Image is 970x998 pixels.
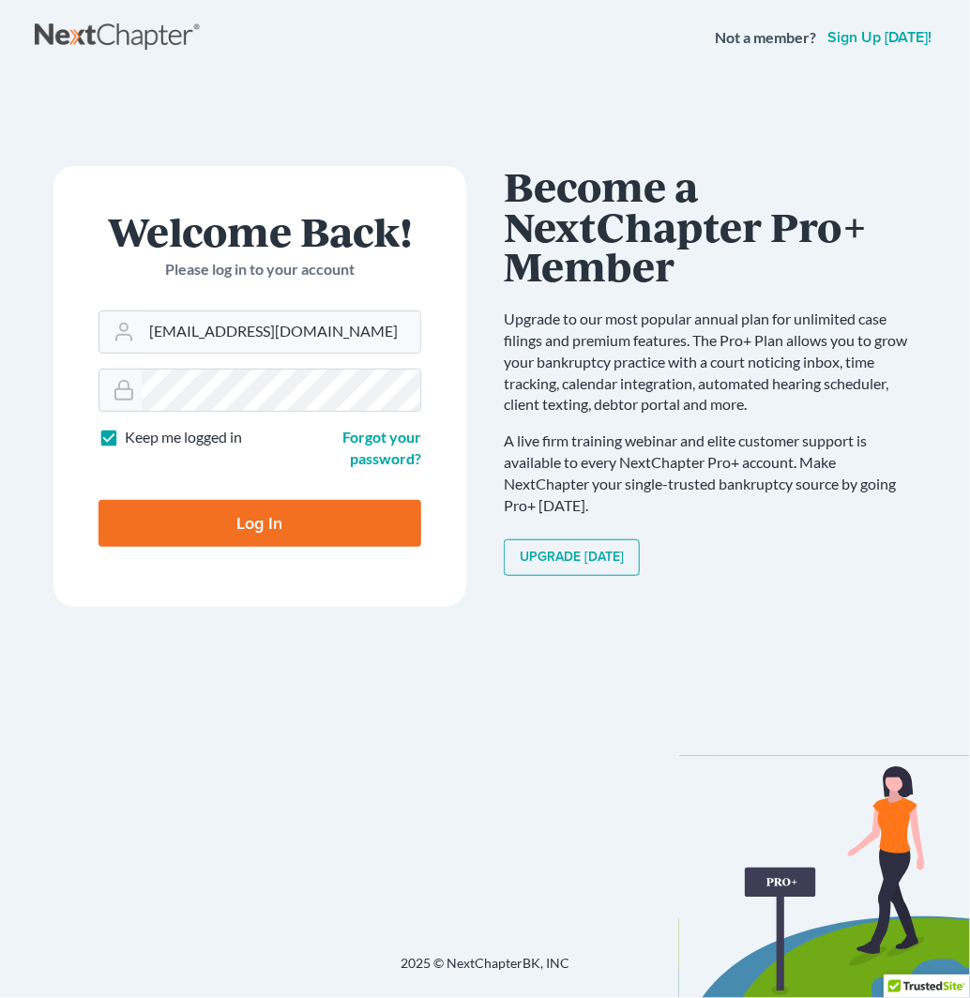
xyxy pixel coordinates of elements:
[99,500,421,547] input: Log In
[99,211,421,251] h1: Welcome Back!
[342,428,421,467] a: Forgot your password?
[35,954,935,988] div: 2025 © NextChapterBK, INC
[99,259,421,280] p: Please log in to your account
[504,309,917,416] p: Upgrade to our most popular annual plan for unlimited case filings and premium features. The Pro+...
[504,166,917,286] h1: Become a NextChapter Pro+ Member
[125,427,242,448] label: Keep me logged in
[142,311,420,353] input: Email Address
[504,539,640,577] a: Upgrade [DATE]
[715,27,816,49] strong: Not a member?
[824,30,935,45] a: Sign up [DATE]!
[504,431,917,516] p: A live firm training webinar and elite customer support is available to every NextChapter Pro+ ac...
